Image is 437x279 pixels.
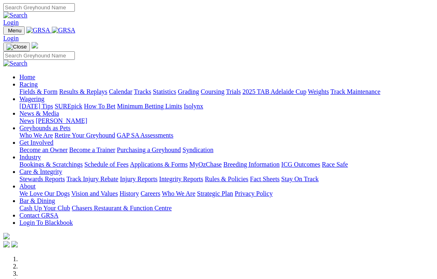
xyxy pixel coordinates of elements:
[162,190,195,197] a: Who We Are
[308,88,329,95] a: Weights
[19,117,34,124] a: News
[134,88,151,95] a: Tracks
[6,44,27,50] img: Close
[55,132,115,139] a: Retire Your Greyhound
[19,74,35,80] a: Home
[3,42,30,51] button: Toggle navigation
[226,88,241,95] a: Trials
[8,27,21,34] span: Menu
[36,117,87,124] a: [PERSON_NAME]
[3,233,10,239] img: logo-grsa-white.png
[19,88,57,95] a: Fields & Form
[71,190,118,197] a: Vision and Values
[19,81,38,88] a: Racing
[84,103,116,110] a: How To Bet
[11,241,18,247] img: twitter.svg
[3,60,28,67] img: Search
[153,88,176,95] a: Statistics
[19,132,434,139] div: Greyhounds as Pets
[235,190,273,197] a: Privacy Policy
[19,110,59,117] a: News & Media
[281,161,320,168] a: ICG Outcomes
[66,175,118,182] a: Track Injury Rebate
[84,161,128,168] a: Schedule of Fees
[55,103,82,110] a: SUREpick
[117,132,174,139] a: GAP SA Assessments
[19,125,70,131] a: Greyhounds as Pets
[3,19,19,26] a: Login
[19,117,434,125] div: News & Media
[117,146,181,153] a: Purchasing a Greyhound
[26,27,50,34] img: GRSA
[159,175,203,182] a: Integrity Reports
[242,88,306,95] a: 2025 TAB Adelaide Cup
[19,219,73,226] a: Login To Blackbook
[19,161,83,168] a: Bookings & Scratchings
[19,103,53,110] a: [DATE] Tips
[19,183,36,190] a: About
[3,51,75,60] input: Search
[19,212,58,219] a: Contact GRSA
[109,88,132,95] a: Calendar
[205,175,248,182] a: Rules & Policies
[3,35,19,42] a: Login
[19,161,434,168] div: Industry
[52,27,76,34] img: GRSA
[69,146,115,153] a: Become a Trainer
[184,103,203,110] a: Isolynx
[3,3,75,12] input: Search
[201,88,225,95] a: Coursing
[119,190,139,197] a: History
[19,139,53,146] a: Get Involved
[223,161,280,168] a: Breeding Information
[331,88,380,95] a: Track Maintenance
[117,103,182,110] a: Minimum Betting Limits
[322,161,348,168] a: Race Safe
[3,12,28,19] img: Search
[19,95,45,102] a: Wagering
[19,205,70,211] a: Cash Up Your Club
[72,205,172,211] a: Chasers Restaurant & Function Centre
[19,132,53,139] a: Who We Are
[59,88,107,95] a: Results & Replays
[281,175,318,182] a: Stay On Track
[197,190,233,197] a: Strategic Plan
[19,197,55,204] a: Bar & Dining
[19,103,434,110] div: Wagering
[19,175,434,183] div: Care & Integrity
[32,42,38,49] img: logo-grsa-white.png
[19,190,70,197] a: We Love Our Dogs
[19,168,62,175] a: Care & Integrity
[19,88,434,95] div: Racing
[189,161,222,168] a: MyOzChase
[19,190,434,197] div: About
[250,175,280,182] a: Fact Sheets
[19,154,41,161] a: Industry
[19,146,434,154] div: Get Involved
[19,146,68,153] a: Become an Owner
[3,26,25,35] button: Toggle navigation
[182,146,213,153] a: Syndication
[19,205,434,212] div: Bar & Dining
[130,161,188,168] a: Applications & Forms
[19,175,65,182] a: Stewards Reports
[3,241,10,247] img: facebook.svg
[140,190,160,197] a: Careers
[178,88,199,95] a: Grading
[120,175,157,182] a: Injury Reports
